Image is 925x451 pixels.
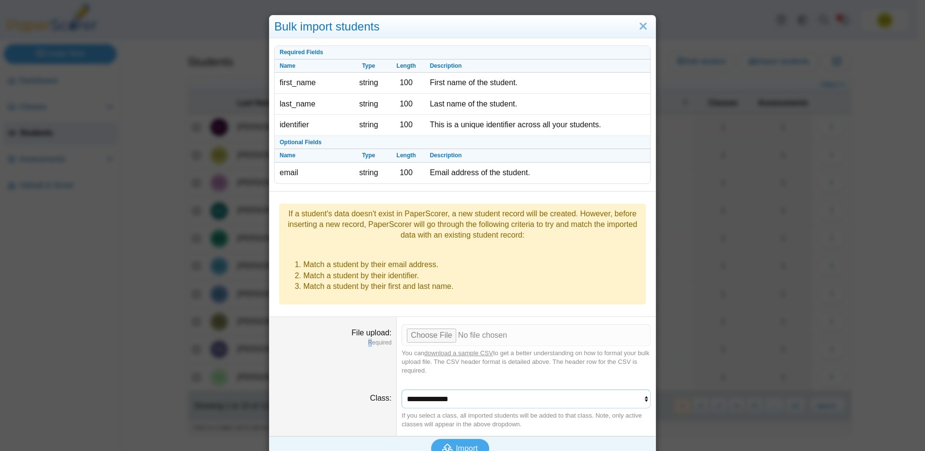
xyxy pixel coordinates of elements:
[425,115,650,135] td: This is a unique identifier across all your students.
[388,149,425,163] th: Length
[402,411,651,429] div: If you select a class, all imported students will be added to that class. Note, only active class...
[275,136,650,150] th: Optional Fields
[275,60,350,73] th: Name
[275,163,350,183] td: email
[269,15,656,38] div: Bulk import students
[350,115,388,135] td: string
[388,115,425,135] td: 100
[284,209,641,241] div: If a student's data doesn't exist in PaperScorer, a new student record will be created. However, ...
[424,349,493,357] a: download a sample CSV
[350,60,388,73] th: Type
[636,18,651,35] a: Close
[388,163,425,183] td: 100
[370,394,391,402] label: Class
[425,94,650,115] td: Last name of the student.
[303,259,641,270] li: Match a student by their email address.
[275,149,350,163] th: Name
[425,149,650,163] th: Description
[425,163,650,183] td: Email address of the student.
[303,271,641,281] li: Match a student by their identifier.
[274,339,391,347] dfn: Required
[275,115,350,135] td: identifier
[425,73,650,93] td: First name of the student.
[402,349,651,376] div: You can to get a better understanding on how to format your bulk upload file. The CSV header form...
[275,46,650,60] th: Required Fields
[350,73,388,93] td: string
[303,281,641,292] li: Match a student by their first and last name.
[352,329,392,337] label: File upload
[350,163,388,183] td: string
[388,73,425,93] td: 100
[275,94,350,115] td: last_name
[388,94,425,115] td: 100
[388,60,425,73] th: Length
[425,60,650,73] th: Description
[350,149,388,163] th: Type
[275,73,350,93] td: first_name
[350,94,388,115] td: string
